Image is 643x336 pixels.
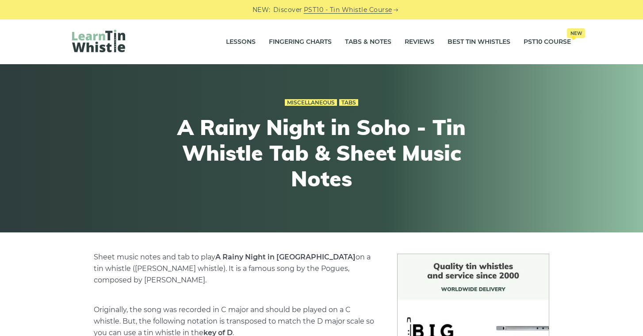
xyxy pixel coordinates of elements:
[94,251,376,286] p: Sheet music notes and tab to play on a tin whistle ([PERSON_NAME] whistle). It is a famous song b...
[159,115,484,191] h1: A Rainy Night in Soho - Tin Whistle Tab & Sheet Music Notes
[405,31,434,53] a: Reviews
[226,31,256,53] a: Lessons
[285,99,337,106] a: Miscellaneous
[339,99,358,106] a: Tabs
[215,253,356,261] strong: A Rainy Night in [GEOGRAPHIC_DATA]
[524,31,571,53] a: PST10 CourseNew
[72,30,125,52] img: LearnTinWhistle.com
[448,31,510,53] a: Best Tin Whistles
[345,31,391,53] a: Tabs & Notes
[269,31,332,53] a: Fingering Charts
[567,28,585,38] span: New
